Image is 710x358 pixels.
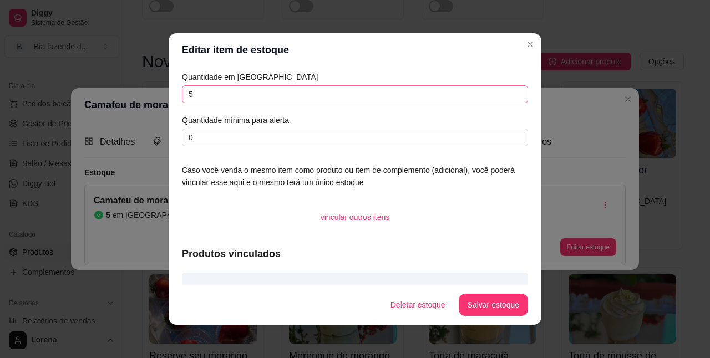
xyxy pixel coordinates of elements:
[169,33,541,67] header: Editar item de estoque
[382,294,454,316] button: Deletar estoque
[182,246,528,262] article: Produtos vinculados
[182,164,528,188] article: Caso você venda o mesmo item como produto ou item de complemento (adicional), você poderá vincula...
[193,284,268,296] article: Camafeu de morango
[459,294,528,316] button: Salvar estoque
[182,71,528,83] article: Quantidade em [GEOGRAPHIC_DATA]
[521,35,539,53] button: Close
[182,114,528,126] article: Quantidade mínima para alerta
[312,206,399,228] button: vincular outros itens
